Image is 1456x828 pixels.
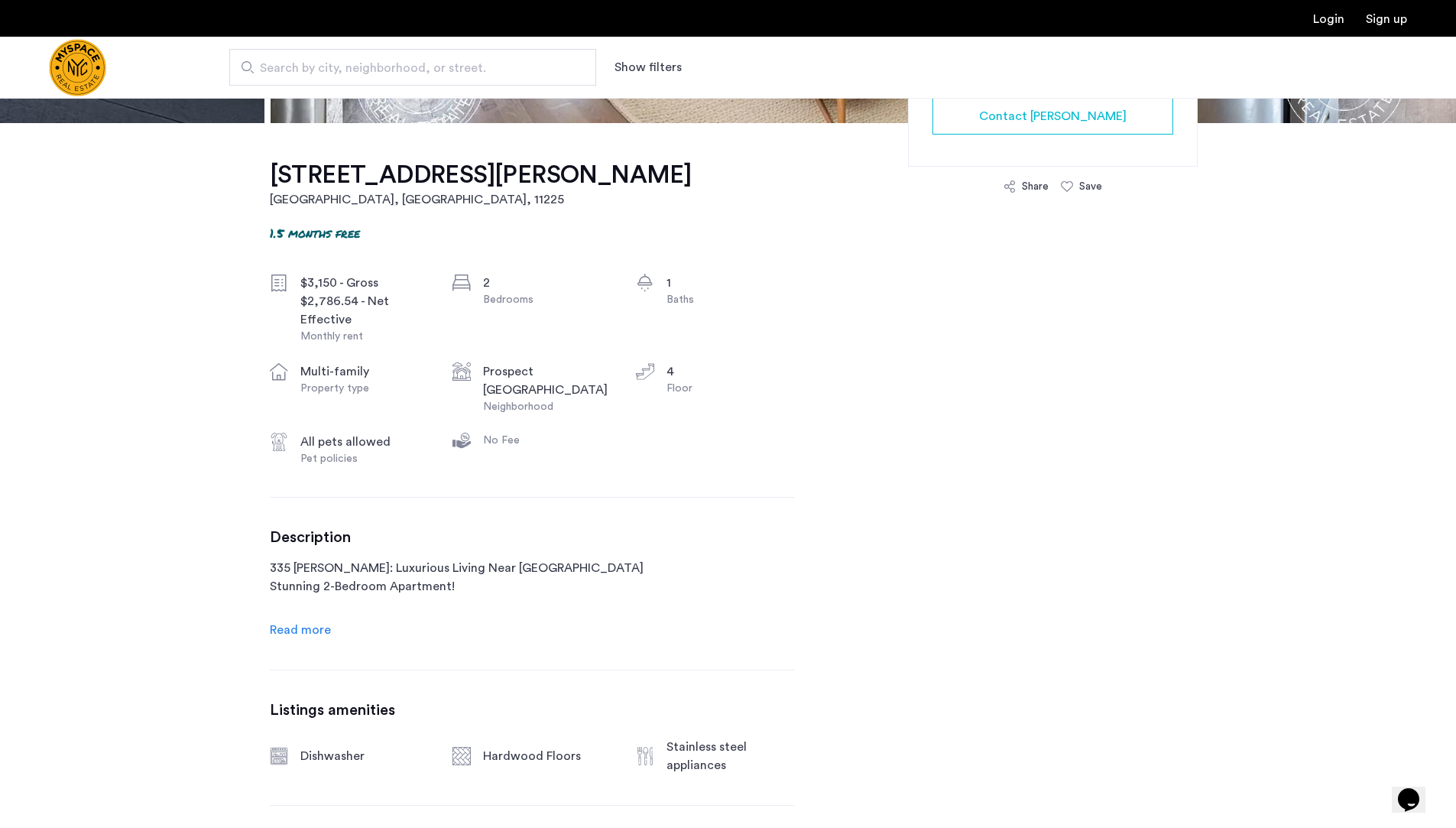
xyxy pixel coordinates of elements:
[483,292,611,307] div: Bedrooms
[666,362,795,381] div: 4
[666,274,795,292] div: 1
[270,160,692,209] a: [STREET_ADDRESS][PERSON_NAME][GEOGRAPHIC_DATA], [GEOGRAPHIC_DATA], 11225
[270,160,692,190] h1: [STREET_ADDRESS][PERSON_NAME]
[1366,13,1407,25] a: Registration
[270,528,795,547] h3: Description
[300,747,429,765] div: Dishwasher
[49,39,106,96] a: Cazamio Logo
[300,292,429,329] div: $2,786.54 - Net Effective
[229,49,596,86] input: Apartment Search
[270,559,795,614] p: 335 [PERSON_NAME]: Luxurious Living Near [GEOGRAPHIC_DATA] Stunning 2-Bedroom Apartment! Apartmen...
[979,107,1127,125] span: Contact [PERSON_NAME]
[666,738,795,774] div: Stainless steel appliances
[1313,13,1344,25] a: Login
[260,59,553,77] span: Search by city, neighborhood, or street.
[270,621,331,639] a: Read info
[270,701,795,719] h3: Listings amenities
[483,399,611,414] div: Neighborhood
[300,451,429,466] div: Pet policies
[300,381,429,396] div: Property type
[666,292,795,307] div: Baths
[300,362,429,381] div: multi-family
[300,274,429,292] div: $3,150 - Gross
[300,433,429,451] div: All pets allowed
[270,190,692,209] h2: [GEOGRAPHIC_DATA], [GEOGRAPHIC_DATA] , 11225
[1392,767,1441,813] iframe: chat widget
[483,747,611,765] div: Hardwood Floors
[1022,179,1049,194] div: Share
[615,58,682,76] button: Show or hide filters
[270,624,331,636] span: Read more
[483,362,611,399] div: Prospect [GEOGRAPHIC_DATA]
[300,329,429,344] div: Monthly rent
[483,274,611,292] div: 2
[483,433,611,448] div: No Fee
[1079,179,1102,194] div: Save
[270,224,360,242] p: 1.5 months free
[49,39,106,96] img: logo
[666,381,795,396] div: Floor
[932,98,1173,135] button: button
